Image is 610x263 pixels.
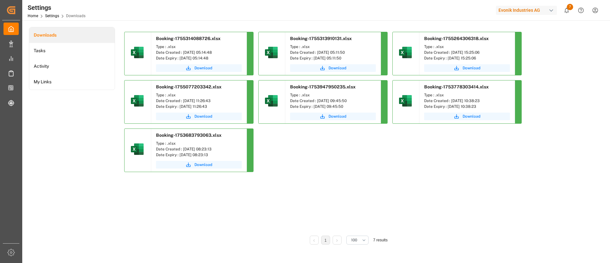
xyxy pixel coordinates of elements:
img: microsoft-excel-2019--v1.png [130,93,145,108]
button: Download [156,161,242,169]
div: Settings [28,3,85,12]
span: Booking-1755264306318.xlsx [424,36,489,41]
span: Booking-1755314088726.xlsx [156,36,220,41]
button: Download [156,64,242,72]
div: Type : .xlsx [290,92,376,98]
div: Date Expiry : [DATE] 11:26:43 [156,104,242,109]
div: Type : .xlsx [290,44,376,50]
div: Date Created : [DATE] 15:25:06 [424,50,510,55]
a: Activity [29,59,115,74]
div: Type : .xlsx [156,141,242,146]
img: microsoft-excel-2019--v1.png [264,45,279,60]
span: Download [194,114,212,119]
span: Booking-1753778303414.xlsx [424,84,489,89]
span: Download [329,65,346,71]
button: Download [424,64,510,72]
li: Next Page [333,236,342,245]
span: Download [194,65,212,71]
button: Evonik Industries AG [496,4,559,16]
li: 1 [321,236,330,245]
div: Date Expiry : [DATE] 05:11:50 [290,55,376,61]
div: Date Created : [DATE] 05:14:48 [156,50,242,55]
img: microsoft-excel-2019--v1.png [130,142,145,157]
div: Date Created : [DATE] 09:45:50 [290,98,376,104]
div: Date Expiry : [DATE] 09:45:50 [290,104,376,109]
a: Tasks [29,43,115,59]
div: Type : .xlsx [156,92,242,98]
img: microsoft-excel-2019--v1.png [130,45,145,60]
img: microsoft-excel-2019--v1.png [398,93,413,108]
button: Download [156,113,242,120]
div: Date Created : [DATE] 11:26:43 [156,98,242,104]
div: Date Expiry : [DATE] 15:25:06 [424,55,510,61]
li: Previous Page [310,236,319,245]
img: microsoft-excel-2019--v1.png [398,45,413,60]
a: 1 [324,238,327,243]
div: Date Created : [DATE] 08:23:13 [156,146,242,152]
div: Date Expiry : [DATE] 10:38:23 [424,104,510,109]
span: Booking-1753947950235.xlsx [290,84,356,89]
div: Date Expiry : [DATE] 05:14:48 [156,55,242,61]
button: show 7 new notifications [559,3,574,17]
span: Download [463,114,480,119]
button: Download [290,64,376,72]
button: Download [290,113,376,120]
span: 100 [351,237,357,243]
span: 7 [567,4,573,10]
button: open menu [346,236,369,245]
div: Evonik Industries AG [496,6,557,15]
span: 7 results [373,238,388,242]
a: Downloads [29,27,115,43]
a: My Links [29,74,115,90]
a: Settings [45,14,59,18]
span: Booking-1755077203342.xlsx [156,84,221,89]
div: Date Created : [DATE] 05:11:50 [290,50,376,55]
span: Booking-1755313910131.xlsx [290,36,352,41]
span: Download [463,65,480,71]
span: Download [329,114,346,119]
span: Download [194,162,212,168]
div: Type : .xlsx [156,44,242,50]
button: Download [424,113,510,120]
img: microsoft-excel-2019--v1.png [264,93,279,108]
div: Type : .xlsx [424,44,510,50]
div: Date Expiry : [DATE] 08:23:13 [156,152,242,158]
div: Type : .xlsx [424,92,510,98]
button: Help Center [574,3,588,17]
span: Booking-1753683793063.xlsx [156,133,221,138]
div: Date Created : [DATE] 10:38:23 [424,98,510,104]
a: Home [28,14,38,18]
